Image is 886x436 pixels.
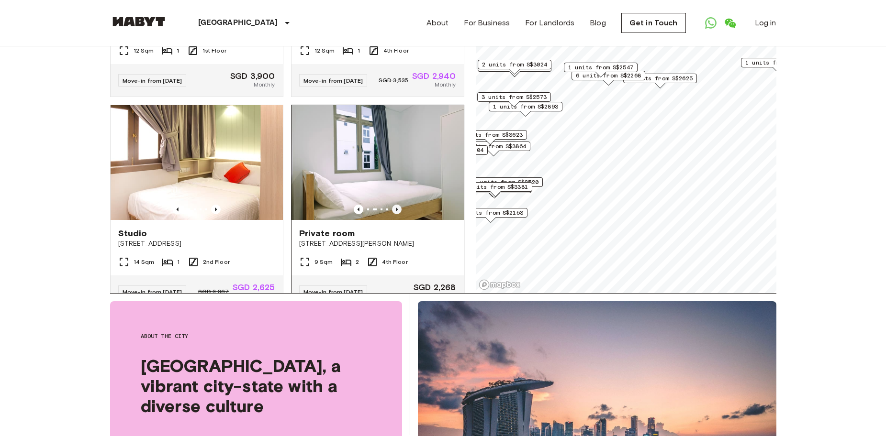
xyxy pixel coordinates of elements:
[755,17,776,29] a: Log in
[134,46,154,55] span: 12 Sqm
[458,131,523,139] span: 3 units from S$3623
[203,258,230,266] span: 2nd Floor
[418,146,483,154] span: 1 units from S$2704
[123,77,182,84] span: Move-in from [DATE]
[118,228,147,239] span: Studio
[141,356,371,416] span: [GEOGRAPHIC_DATA], a vibrant city-state with a diverse culture
[134,258,155,266] span: 14 Sqm
[720,13,740,33] a: Open WeChat
[314,258,333,266] span: 9 Sqm
[701,13,720,33] a: Open WhatsApp
[110,105,283,308] a: Marketing picture of unit SG-01-111-006-001Previous imagePrevious imageStudio[STREET_ADDRESS]14 S...
[741,58,815,73] div: Map marker
[478,60,551,75] div: Map marker
[461,142,526,151] span: 1 units from S$3864
[299,228,355,239] span: Private room
[576,71,641,80] span: 6 units from S$2268
[435,80,456,89] span: Monthly
[111,105,283,220] img: Marketing picture of unit SG-01-111-006-001
[254,292,275,300] span: Monthly
[745,58,810,67] span: 1 units from S$2573
[382,258,407,266] span: 4th Floor
[110,17,168,26] img: Habyt
[623,74,697,88] div: Map marker
[479,279,521,290] a: Mapbox logo
[299,239,456,249] span: [STREET_ADDRESS][PERSON_NAME]
[303,77,363,84] span: Move-in from [DATE]
[177,46,179,55] span: 1
[464,17,510,29] a: For Business
[412,72,456,80] span: SGD 2,940
[392,205,402,214] button: Previous image
[568,63,633,72] span: 1 units from S$2547
[469,177,543,192] div: Map marker
[356,258,359,266] span: 2
[454,208,527,223] div: Map marker
[211,205,221,214] button: Previous image
[458,208,523,217] span: 2 units from S$2153
[198,287,229,296] span: SGD 3,367
[303,288,363,295] span: Move-in from [DATE]
[493,102,558,111] span: 1 units from S$2893
[314,46,335,55] span: 12 Sqm
[379,76,408,85] span: SGD 3,535
[477,92,551,107] div: Map marker
[590,17,606,29] a: Blog
[473,178,538,186] span: 2 units from S$2520
[383,46,409,55] span: 4th Floor
[358,46,360,55] span: 1
[254,80,275,89] span: Monthly
[118,239,275,249] span: [STREET_ADDRESS]
[482,60,547,69] span: 2 units from S$3024
[525,17,574,29] a: For Landlords
[123,288,182,295] span: Move-in from [DATE]
[414,283,456,292] span: SGD 2,268
[230,72,275,80] span: SGD 3,900
[202,46,226,55] span: 1st Floor
[435,292,456,300] span: Monthly
[291,105,464,308] a: Previous imagePrevious imagePrivate room[STREET_ADDRESS][PERSON_NAME]9 Sqm24th FloorMove-in from ...
[564,63,638,77] div: Map marker
[621,13,686,33] a: Get in Touch
[173,205,182,214] button: Previous image
[457,142,530,156] div: Map marker
[354,205,363,214] button: Previous image
[177,258,179,266] span: 1
[198,17,278,29] p: [GEOGRAPHIC_DATA]
[628,74,693,83] span: 3 units from S$2625
[141,332,371,340] span: About the city
[482,93,547,101] span: 3 units from S$2573
[489,102,562,117] div: Map marker
[426,17,449,29] a: About
[572,71,645,86] div: Map marker
[463,183,528,191] span: 1 units from S$3381
[414,145,488,160] div: Map marker
[453,130,527,145] div: Map marker
[233,283,275,292] span: SGD 2,625
[292,105,464,220] img: Marketing picture of unit SG-01-001-025-01
[459,182,532,197] div: Map marker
